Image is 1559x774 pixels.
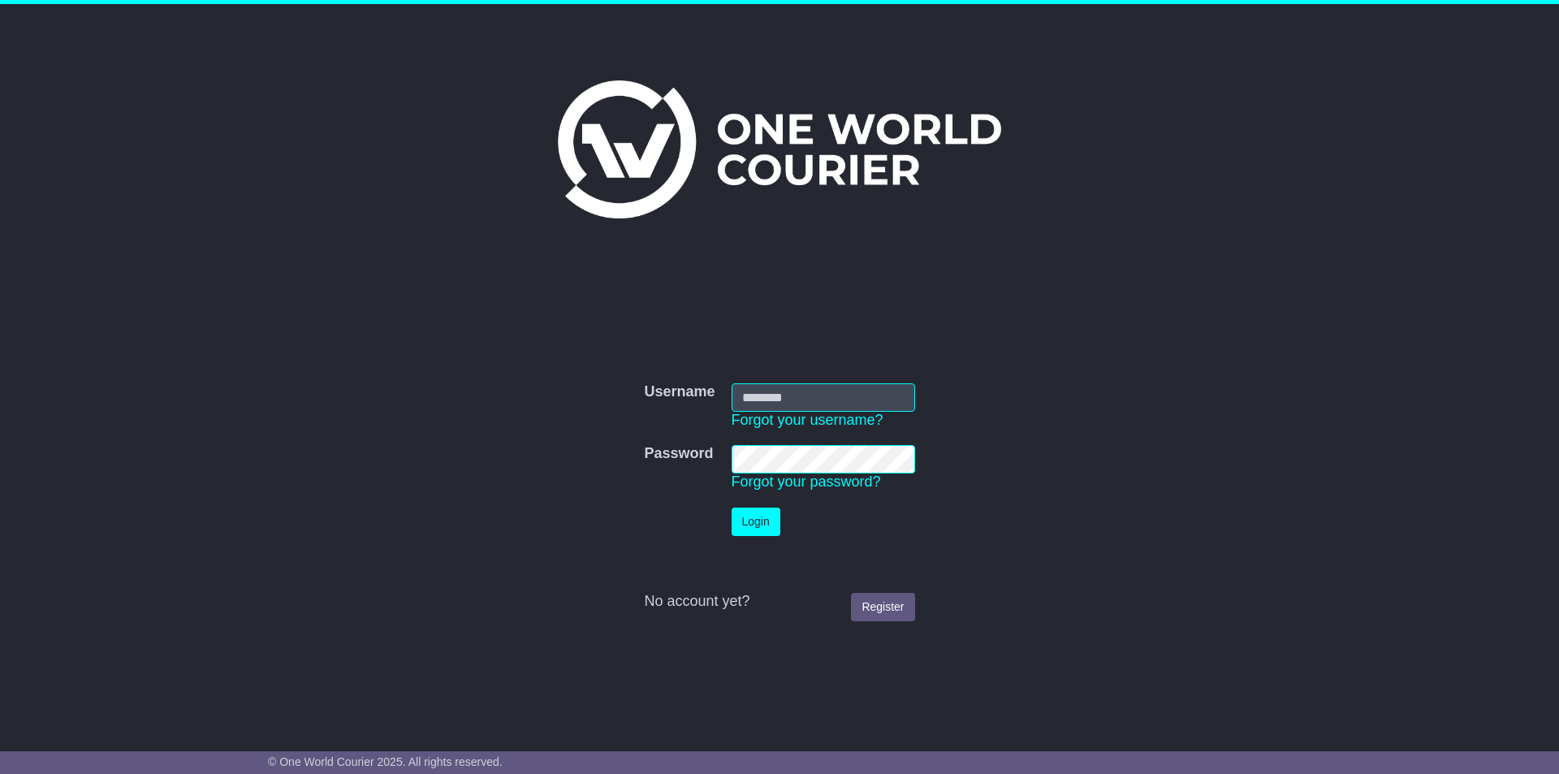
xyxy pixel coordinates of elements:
a: Register [851,593,914,621]
label: Password [644,445,713,463]
a: Forgot your password? [732,473,881,490]
a: Forgot your username? [732,412,883,428]
label: Username [644,383,715,401]
div: No account yet? [644,593,914,611]
button: Login [732,508,780,536]
img: One World [558,80,1001,218]
span: © One World Courier 2025. All rights reserved. [268,755,503,768]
